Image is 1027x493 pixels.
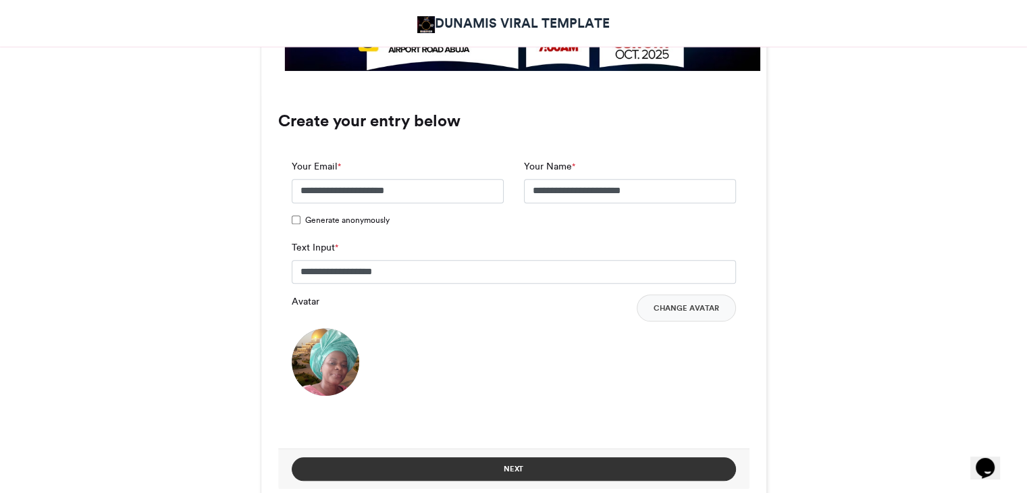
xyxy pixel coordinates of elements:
span: Generate anonymously [305,214,390,226]
a: DUNAMIS VIRAL TEMPLATE [417,14,610,33]
img: 1759481762.844-b2dcae4267c1926e4edbba7f5065fdc4d8f11412.png [292,328,359,396]
label: Text Input [292,240,338,255]
h3: Create your entry below [278,113,749,129]
label: Your Name [524,159,575,174]
img: DUNAMIS VIRAL TEMPLATE [417,16,436,33]
button: Change Avatar [637,294,736,321]
label: Your Email [292,159,341,174]
label: Avatar [292,294,319,309]
iframe: chat widget [970,439,1013,479]
input: Generate anonymously [292,215,300,224]
button: Next [292,457,736,481]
